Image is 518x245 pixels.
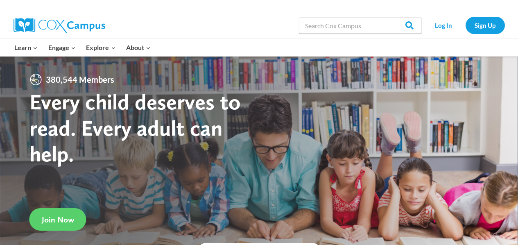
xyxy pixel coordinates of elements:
[126,42,151,53] span: About
[466,17,505,34] a: Sign Up
[14,42,38,53] span: Learn
[9,39,156,56] nav: Primary Navigation
[426,17,461,34] a: Log In
[29,88,241,167] strong: Every child deserves to read. Every adult can help.
[48,42,76,53] span: Engage
[299,17,422,34] input: Search Cox Campus
[14,18,105,33] img: Cox Campus
[42,215,74,225] span: Join Now
[29,208,86,231] a: Join Now
[426,17,505,34] nav: Secondary Navigation
[86,42,115,53] span: Explore
[43,73,118,86] span: 380,544 Members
